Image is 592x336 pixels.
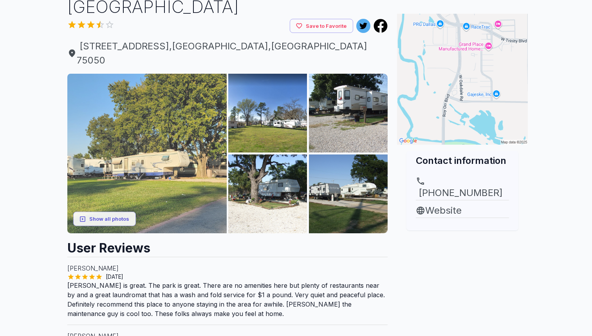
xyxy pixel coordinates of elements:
a: Website [416,203,509,218]
a: [PHONE_NUMBER] [416,176,509,200]
p: [PERSON_NAME] is great. The park is great. There are no amenities here but plenty of restaurants ... [67,281,388,318]
span: [STREET_ADDRESS] , [GEOGRAPHIC_DATA] , [GEOGRAPHIC_DATA] 75050 [67,39,388,67]
h2: Contact information [416,154,509,167]
a: [STREET_ADDRESS],[GEOGRAPHIC_DATA],[GEOGRAPHIC_DATA] 75050 [67,39,388,67]
button: Show all photos [73,212,136,226]
img: Map for Shady Grove RV Park [397,14,528,145]
button: Save to Favorite [290,19,353,33]
img: AAcXr8r5VCr-UFGOTv2BadUCpeeQfix0MslMam8VfEKzjIXcsc1eTj1PLtv9Qvz_X41p4TMADNWpnAtoNPo8QqrR0KZDGWOFc... [67,74,227,233]
span: [DATE] [103,273,126,281]
img: AAcXr8qlyZJACk7B1t-tYWfsyqcEXAe4opcxSwqHi8G3-qHwcDyK-OlBdFKi001cOmSIU2TiwoZuLD-6V7aokTTAkqaSQ0BB7... [309,74,388,153]
img: AAcXr8q2wUKm6GI7qtfJgk46qRPgXCUAgqWzDSfoxtFZ4T2xcgcveaPs8nfcjy2YpcKnhZMBw4BLrTqux9mXXCaRrM0vSiIme... [309,154,388,233]
p: [PERSON_NAME] [67,263,388,273]
img: AAcXr8r41oR3JBB3Fy_3aJzwBM12YM6YTvkNn2JiA1b10HaXlJcY-CZTxRAWpl0dZRraIVc1mE2kVsmqeHTPtjLZ_TWIFlzXv... [228,74,307,153]
img: AAcXr8oi809jk7OOZAnzYoOFQYWTM7QqxGouhg00VwDwru2JvSQNFJhETbEhvmd4hgwuB8M5Lbqc_lH8QdeVSwLZXHM9PgsAt... [228,154,307,233]
h2: User Reviews [67,233,388,257]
